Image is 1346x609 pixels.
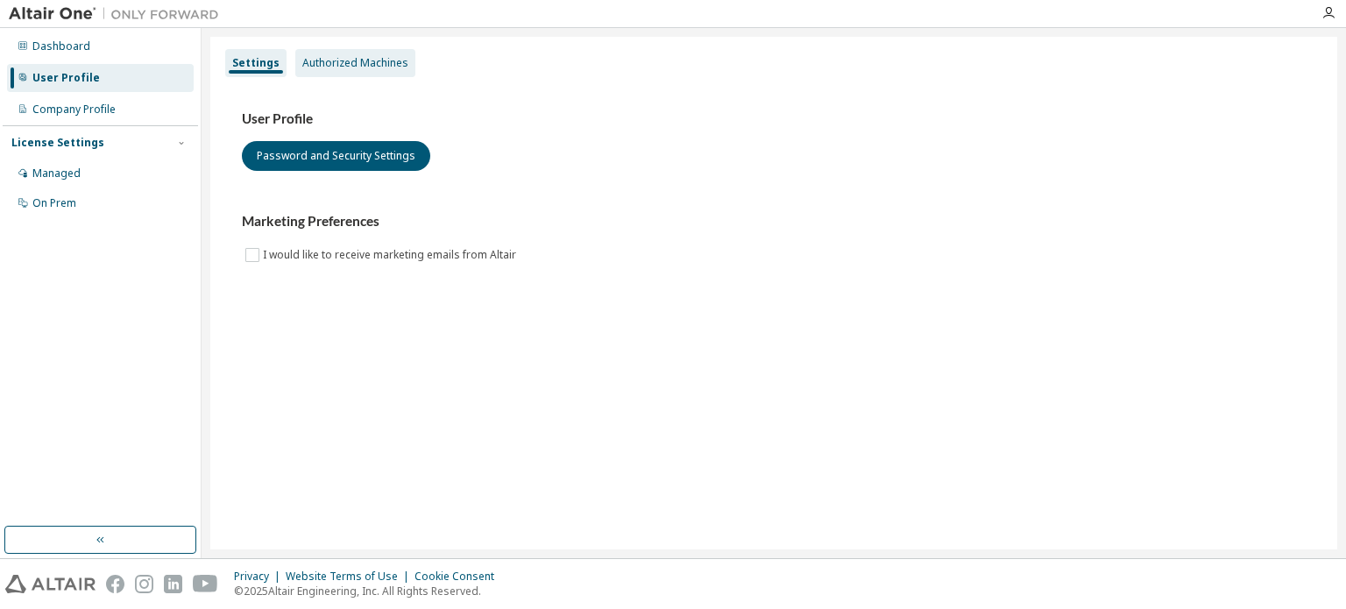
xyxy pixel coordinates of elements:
[234,584,505,598] p: © 2025 Altair Engineering, Inc. All Rights Reserved.
[242,110,1306,128] h3: User Profile
[32,196,76,210] div: On Prem
[232,56,280,70] div: Settings
[302,56,408,70] div: Authorized Machines
[263,244,520,266] label: I would like to receive marketing emails from Altair
[32,103,116,117] div: Company Profile
[32,166,81,181] div: Managed
[242,141,430,171] button: Password and Security Settings
[32,39,90,53] div: Dashboard
[286,570,414,584] div: Website Terms of Use
[234,570,286,584] div: Privacy
[5,575,96,593] img: altair_logo.svg
[193,575,218,593] img: youtube.svg
[11,136,104,150] div: License Settings
[135,575,153,593] img: instagram.svg
[32,71,100,85] div: User Profile
[106,575,124,593] img: facebook.svg
[242,213,1306,230] h3: Marketing Preferences
[414,570,505,584] div: Cookie Consent
[164,575,182,593] img: linkedin.svg
[9,5,228,23] img: Altair One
